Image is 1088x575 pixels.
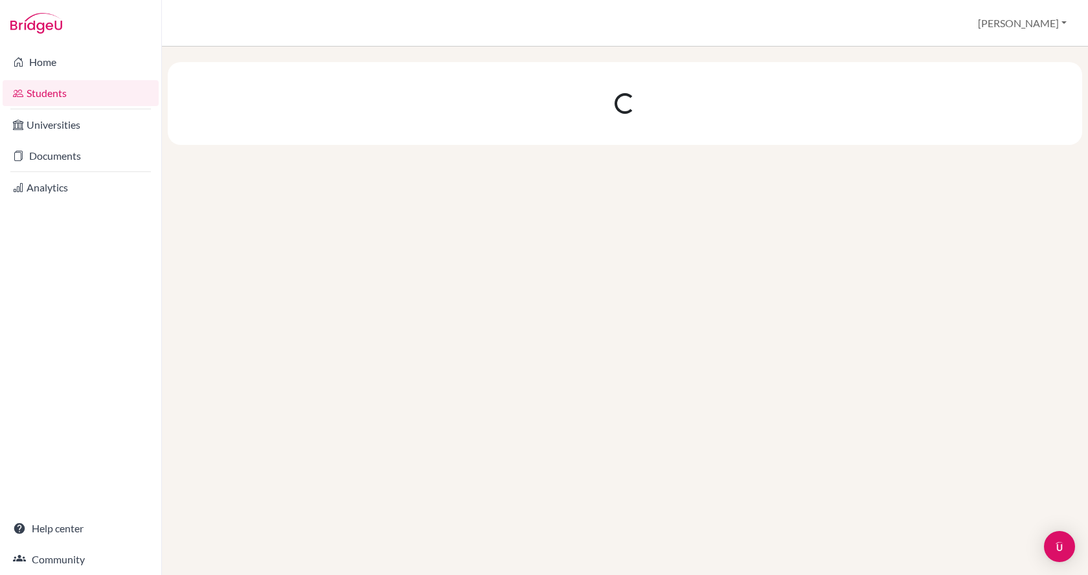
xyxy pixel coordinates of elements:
a: Documents [3,143,159,169]
div: Open Intercom Messenger [1044,531,1075,562]
a: Universities [3,112,159,138]
a: Help center [3,515,159,541]
a: Students [3,80,159,106]
a: Analytics [3,175,159,201]
a: Home [3,49,159,75]
a: Community [3,547,159,572]
button: [PERSON_NAME] [972,11,1072,36]
img: Bridge-U [10,13,62,34]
